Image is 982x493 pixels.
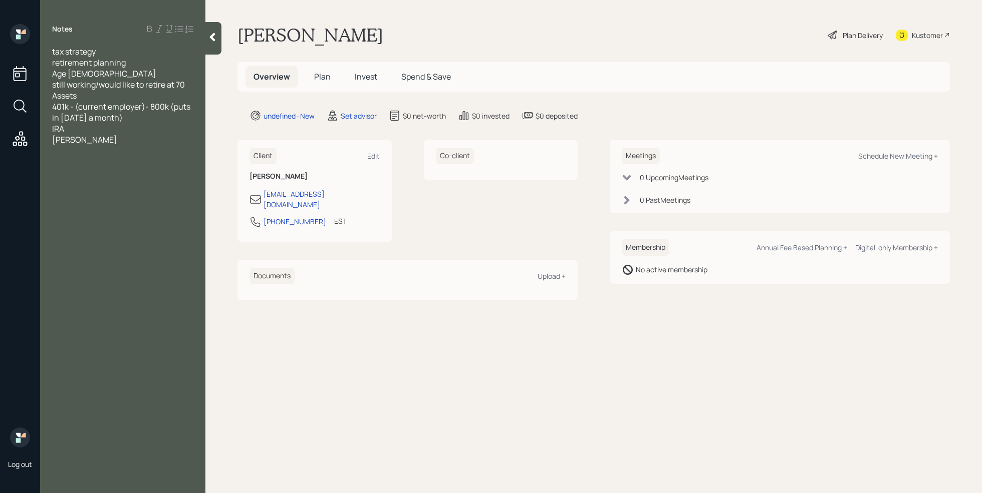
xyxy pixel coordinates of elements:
img: retirable_logo.png [10,427,30,447]
div: [PHONE_NUMBER] [264,216,326,227]
div: Edit [367,151,380,161]
span: retirement planning [52,57,126,68]
span: tax strategy [52,46,96,57]
div: $0 net-worth [403,111,446,121]
h1: [PERSON_NAME] [237,24,383,46]
span: Assets [52,90,77,101]
div: No active membership [636,264,707,275]
div: Annual Fee Based Planning + [757,243,847,252]
div: Schedule New Meeting + [858,151,938,161]
h6: Documents [250,268,295,284]
h6: Client [250,148,277,164]
span: 401k - (current employer)- 800k (puts in [DATE] a month) [52,101,192,123]
div: 0 Upcoming Meeting s [640,172,708,183]
label: Notes [52,24,73,34]
h6: Co-client [436,148,474,164]
div: Digital-only Membership + [855,243,938,252]
div: [EMAIL_ADDRESS][DOMAIN_NAME] [264,189,380,210]
span: [PERSON_NAME] [52,134,117,145]
div: Set advisor [341,111,377,121]
div: EST [334,216,347,226]
div: undefined · New [264,111,315,121]
div: Plan Delivery [843,30,883,41]
h6: Membership [622,239,669,256]
h6: [PERSON_NAME] [250,172,380,181]
span: Overview [254,71,290,82]
span: still working/would like to retire at 70 [52,79,185,90]
h6: Meetings [622,148,660,164]
span: IRA [52,123,64,134]
span: Plan [314,71,331,82]
div: $0 deposited [536,111,578,121]
div: Log out [8,459,32,469]
span: Invest [355,71,377,82]
div: $0 invested [472,111,510,121]
div: Upload + [538,271,566,281]
div: 0 Past Meeting s [640,195,690,205]
div: Kustomer [912,30,943,41]
span: Spend & Save [401,71,451,82]
span: Age [DEMOGRAPHIC_DATA] [52,68,156,79]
